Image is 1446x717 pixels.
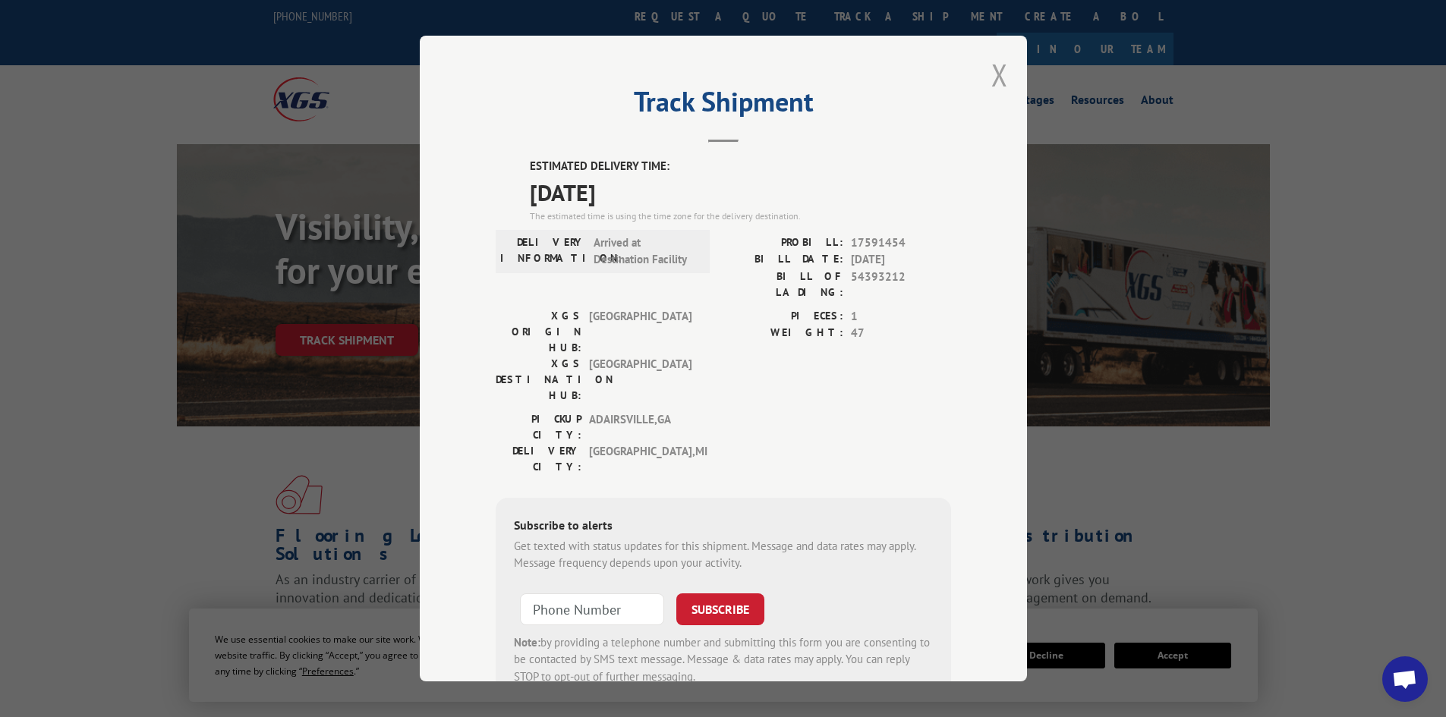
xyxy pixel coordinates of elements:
[530,175,951,209] span: [DATE]
[514,538,933,572] div: Get texted with status updates for this shipment. Message and data rates may apply. Message frequ...
[520,593,664,625] input: Phone Number
[589,356,691,404] span: [GEOGRAPHIC_DATA]
[851,251,951,269] span: [DATE]
[723,251,843,269] label: BILL DATE:
[723,269,843,300] label: BILL OF LADING:
[496,411,581,443] label: PICKUP CITY:
[500,234,586,269] label: DELIVERY INFORMATION:
[496,443,581,475] label: DELIVERY CITY:
[723,325,843,342] label: WEIGHT:
[589,308,691,356] span: [GEOGRAPHIC_DATA]
[1382,656,1428,702] a: Open chat
[723,308,843,325] label: PIECES:
[496,356,581,404] label: XGS DESTINATION HUB:
[851,234,951,252] span: 17591454
[851,325,951,342] span: 47
[676,593,764,625] button: SUBSCRIBE
[594,234,696,269] span: Arrived at Destination Facility
[851,269,951,300] span: 54393212
[496,91,951,120] h2: Track Shipment
[514,634,933,686] div: by providing a telephone number and submitting this form you are consenting to be contacted by SM...
[514,516,933,538] div: Subscribe to alerts
[851,308,951,325] span: 1
[530,158,951,175] label: ESTIMATED DELIVERY TIME:
[496,308,581,356] label: XGS ORIGIN HUB:
[589,443,691,475] span: [GEOGRAPHIC_DATA] , MI
[514,635,540,649] strong: Note:
[589,411,691,443] span: ADAIRSVILLE , GA
[723,234,843,252] label: PROBILL:
[530,209,951,223] div: The estimated time is using the time zone for the delivery destination.
[991,55,1008,95] button: Close modal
